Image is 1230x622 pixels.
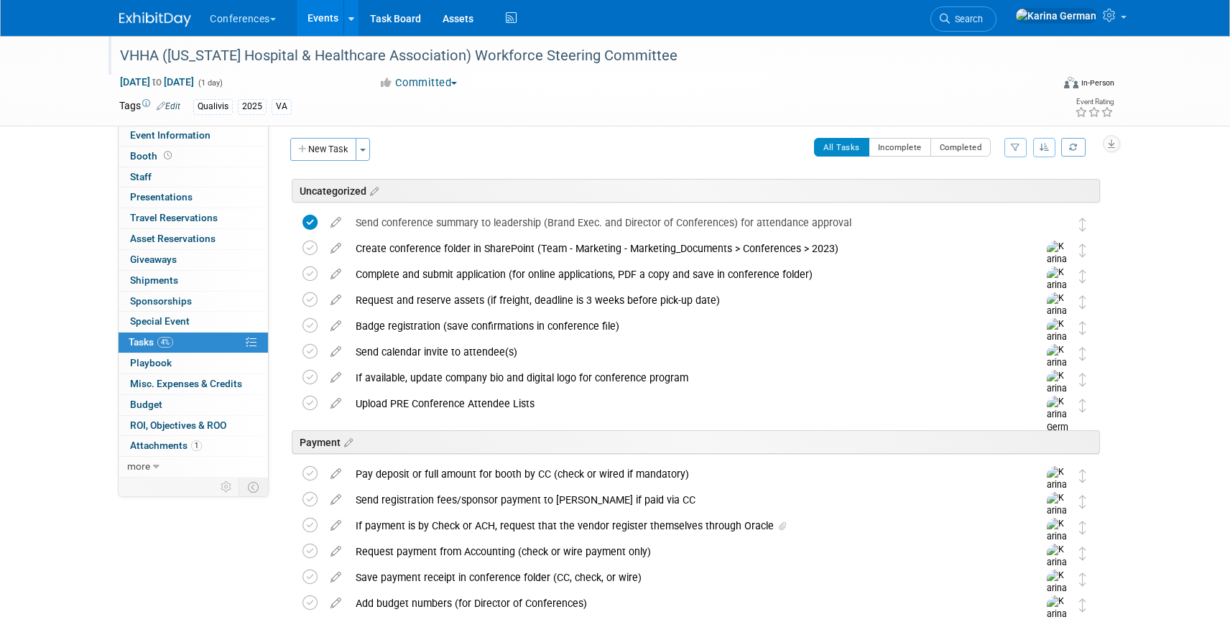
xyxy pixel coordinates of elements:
a: Budget [119,395,268,415]
i: Move task [1079,495,1086,509]
i: Move task [1079,373,1086,386]
span: (1 day) [197,78,223,88]
div: Event Format [966,75,1114,96]
a: Event Information [119,126,268,146]
img: Karina German [1047,215,1065,233]
div: VA [272,99,292,114]
i: Move task [1079,598,1086,612]
span: Budget [130,399,162,410]
div: Pay deposit or full amount for booth by CC (check or wired if mandatory) [348,462,1018,486]
i: Move task [1079,321,1086,335]
span: 1 [191,440,202,451]
a: edit [323,571,348,584]
img: ExhibitDay [119,12,191,27]
div: In-Person [1081,78,1114,88]
button: New Task [290,138,356,161]
a: Edit [157,101,180,111]
a: Edit sections [341,435,353,449]
a: edit [323,371,348,384]
span: Shipments [130,274,178,286]
a: edit [323,294,348,307]
div: Payment [292,430,1100,454]
img: Karina German [1047,318,1068,369]
img: Karina German [1047,344,1068,395]
div: Event Rating [1075,98,1114,106]
span: Sponsorships [130,295,192,307]
span: Travel Reservations [130,212,218,223]
span: Tasks [129,336,173,348]
a: Sponsorships [119,292,268,312]
a: Booth [119,147,268,167]
span: Giveaways [130,254,177,265]
i: Move task [1079,269,1086,283]
img: Karina German [1047,292,1068,343]
span: Booth not reserved yet [161,150,175,161]
i: Move task [1079,521,1086,534]
a: edit [323,216,348,229]
span: Misc. Expenses & Credits [130,378,242,389]
span: Search [950,14,983,24]
i: Move task [1079,572,1086,586]
span: Playbook [130,357,172,368]
div: Add budget numbers (for Director of Conferences) [348,591,1018,616]
div: Send calendar invite to attendee(s) [348,340,1018,364]
i: Move task [1079,295,1086,309]
div: If payment is by Check or ACH, request that the vendor register themselves through Oracle [348,514,1018,538]
div: Badge registration (save confirmations in conference file) [348,314,1018,338]
a: Edit sections [366,183,379,198]
span: Asset Reservations [130,233,216,244]
a: ROI, Objectives & ROO [119,416,268,436]
a: Tasks4% [119,333,268,353]
a: edit [323,545,348,558]
a: Asset Reservations [119,229,268,249]
a: Search [930,6,997,32]
img: Karina German [1047,241,1068,292]
button: Completed [930,138,991,157]
td: Toggle Event Tabs [239,478,269,496]
div: Send conference summary to leadership (Brand Exec. and Director of Conferences) for attendance ap... [348,210,1018,235]
a: edit [323,519,348,532]
span: to [150,76,164,88]
span: ROI, Objectives & ROO [130,419,226,431]
div: Request payment from Accounting (check or wire payment only) [348,539,1018,564]
a: Presentations [119,187,268,208]
img: Karina German [1047,492,1068,543]
a: edit [323,397,348,410]
span: Attachments [130,440,202,451]
i: Move task [1079,469,1086,483]
a: Staff [119,167,268,187]
img: Karina German [1047,396,1068,447]
i: Move task [1079,243,1086,257]
span: more [127,460,150,472]
button: All Tasks [814,138,869,157]
i: Move task [1079,218,1086,231]
div: Request and reserve assets (if freight, deadline is 3 weeks before pick-up date) [348,288,1018,312]
div: Send registration fees/sponsor payment to [PERSON_NAME] if paid via CC [348,488,1018,512]
button: Committed [374,75,463,90]
a: more [119,457,268,477]
div: Create conference folder in SharePoint (Team - Marketing - Marketing_Documents > Conferences > 2023) [348,236,1018,261]
i: Move task [1079,547,1086,560]
a: Playbook [119,353,268,373]
a: edit [323,597,348,610]
img: Karina German [1047,370,1068,421]
span: [DATE] [DATE] [119,75,195,88]
img: Karina German [1047,266,1068,317]
div: Uncategorized [292,179,1100,203]
img: Karina German [1047,570,1068,621]
div: If available, update company bio and digital logo for conference program [348,366,1018,390]
a: edit [323,242,348,255]
img: Karina German [1047,544,1068,595]
div: 2025 [238,99,267,114]
img: Karina German [1047,518,1068,569]
a: Shipments [119,271,268,291]
img: Format-Inperson.png [1064,77,1078,88]
td: Personalize Event Tab Strip [214,478,239,496]
a: Attachments1 [119,436,268,456]
a: edit [323,320,348,333]
img: Karina German [1047,466,1068,517]
i: Move task [1079,399,1086,412]
a: edit [323,268,348,281]
a: Refresh [1061,138,1086,157]
button: Incomplete [869,138,931,157]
